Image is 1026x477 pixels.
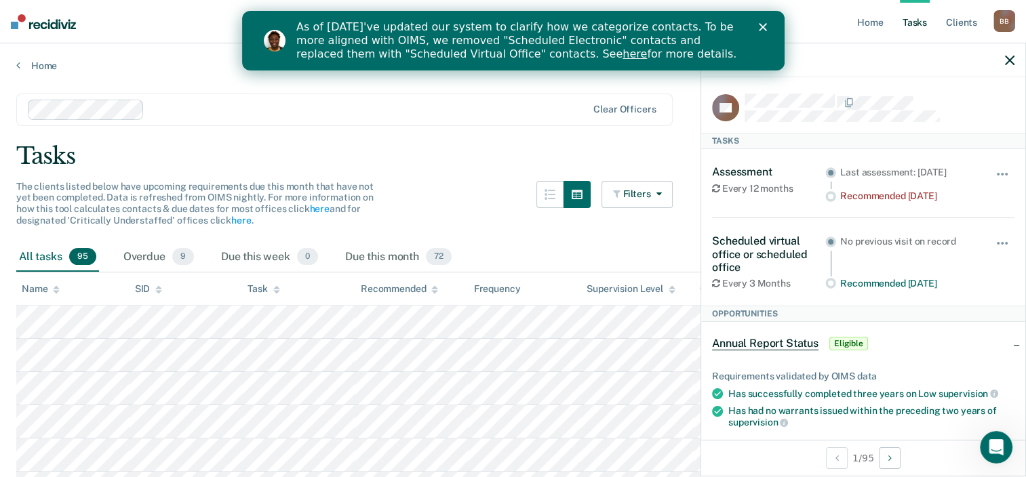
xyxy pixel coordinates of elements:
span: 0 [297,248,318,266]
div: Requirements to check [712,439,1014,451]
span: supervision [728,417,788,428]
div: Due this month [342,243,454,272]
div: Recommended [DATE] [840,278,976,289]
div: Every 3 Months [712,278,825,289]
iframe: Intercom live chat [980,431,1012,463]
div: Assessment [712,165,825,178]
div: Last assessment: [DATE] [840,167,976,178]
div: Has successfully completed three years on Low [728,388,1014,400]
a: Home [16,60,1010,72]
span: Eligible [829,337,868,350]
button: Filters [601,181,673,208]
div: Every 12 months [712,183,825,194]
iframe: Intercom live chat banner [242,11,785,70]
div: Close [517,12,530,20]
div: No previous visit on record [840,236,976,247]
div: Recommended [DATE] [840,190,976,202]
img: Recidiviz [11,14,76,29]
div: Tasks [701,133,1025,149]
div: Requirements validated by OIMS data [712,371,1014,382]
button: Next Client [879,447,901,469]
div: Annual Report StatusEligible [701,322,1025,365]
a: here [309,203,329,214]
div: Case Type [700,283,757,295]
div: SID [135,283,163,295]
a: here [231,215,251,226]
div: Clear officers [593,104,656,115]
div: Recommended [361,283,438,295]
div: Frequency [474,283,521,295]
div: B B [993,10,1015,32]
a: here [380,37,405,49]
span: The clients listed below have upcoming requirements due this month that have not yet been complet... [16,181,374,226]
span: supervision [939,388,998,399]
div: Task [248,283,279,295]
button: Previous Client [826,447,848,469]
div: Has had no warrants issued within the preceding two years of [728,405,1014,428]
div: All tasks [16,243,99,272]
div: Scheduled virtual office or scheduled office [712,234,825,274]
span: 72 [426,248,452,266]
span: Annual Report Status [712,337,818,350]
div: Tasks [16,142,1010,170]
div: Due this week [218,243,321,272]
div: Opportunities [701,306,1025,322]
span: 95 [69,248,96,266]
div: Overdue [121,243,197,272]
div: Supervision Level [587,283,675,295]
span: 9 [172,248,194,266]
div: 1 / 95 [701,440,1025,476]
div: Name [22,283,60,295]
